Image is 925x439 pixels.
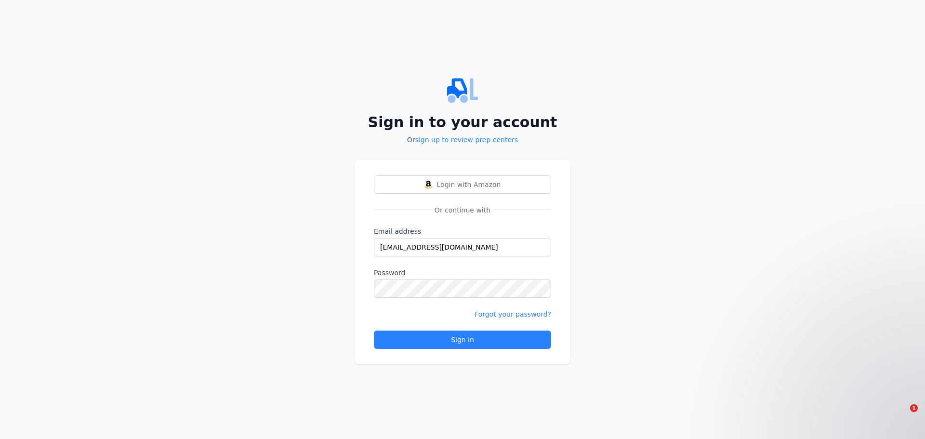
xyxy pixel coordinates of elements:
[374,268,551,278] label: Password
[355,114,570,131] h2: Sign in to your account
[374,226,551,236] label: Email address
[431,205,494,215] span: Or continue with
[424,181,432,188] img: Login with Amazon
[355,75,570,106] img: PrepCenter
[437,180,501,189] span: Login with Amazon
[374,331,551,349] button: Sign in
[382,335,543,345] div: Sign in
[910,404,918,412] span: 1
[890,404,913,427] iframe: Intercom live chat
[475,310,551,318] a: Forgot your password?
[374,175,551,194] button: Login with AmazonLogin with Amazon
[355,135,570,145] p: Or
[415,136,518,144] a: sign up to review prep centers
